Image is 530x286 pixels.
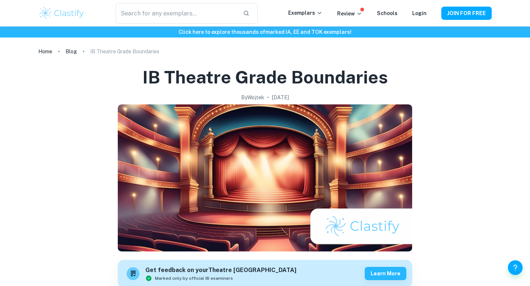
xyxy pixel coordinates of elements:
h2: By Wojtek [241,93,264,101]
img: Clastify logo [38,6,85,21]
h2: [DATE] [272,93,289,101]
input: Search for any exemplars... [116,3,237,24]
h6: Click here to explore thousands of marked IA, EE and TOK exemplars ! [1,28,529,36]
a: Blog [66,46,77,57]
img: IB Theatre Grade Boundaries cover image [118,104,412,251]
a: Home [38,46,52,57]
a: Login [412,10,427,16]
p: Exemplars [288,9,322,17]
button: Help and Feedback [508,260,523,275]
p: • [267,93,269,101]
p: IB Theatre Grade Boundaries [90,47,159,56]
span: Marked only by official IB examiners [155,275,233,282]
h6: Get feedback on your Theatre [GEOGRAPHIC_DATA] [145,266,296,275]
button: Learn more [365,267,406,280]
button: JOIN FOR FREE [441,7,492,20]
a: Schools [377,10,397,16]
h1: IB Theatre Grade Boundaries [142,65,388,89]
p: Review [337,10,362,18]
